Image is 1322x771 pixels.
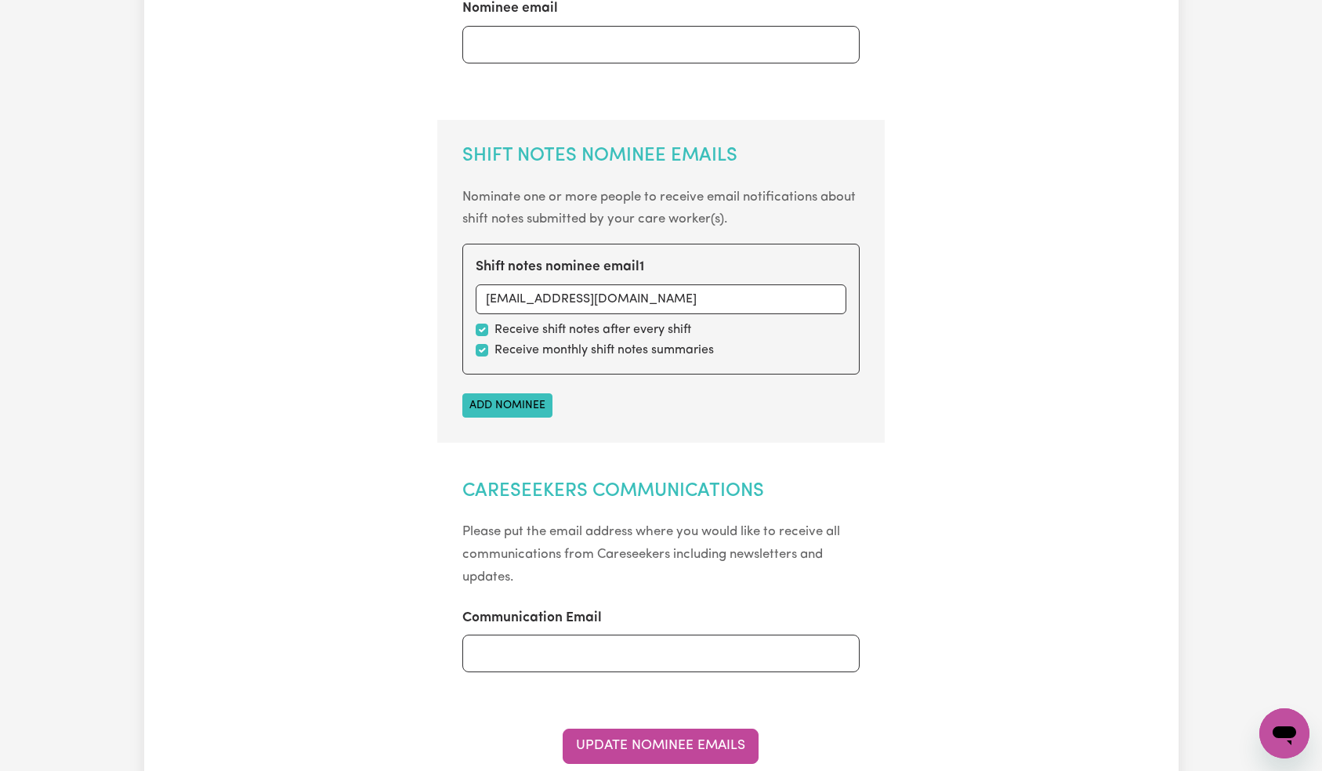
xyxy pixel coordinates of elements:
iframe: Button to launch messaging window [1259,708,1309,758]
small: Please put the email address where you would like to receive all communications from Careseekers ... [462,525,840,584]
button: Add nominee [462,393,552,418]
button: Update Nominee Emails [563,729,759,763]
label: Communication Email [462,608,602,628]
small: Nominate one or more people to receive email notifications about shift notes submitted by your ca... [462,190,856,226]
h2: Shift Notes Nominee Emails [462,145,860,168]
h2: Careseekers Communications [462,480,860,503]
label: Shift notes nominee email 1 [476,257,644,277]
label: Receive shift notes after every shift [494,320,691,339]
label: Receive monthly shift notes summaries [494,341,714,360]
